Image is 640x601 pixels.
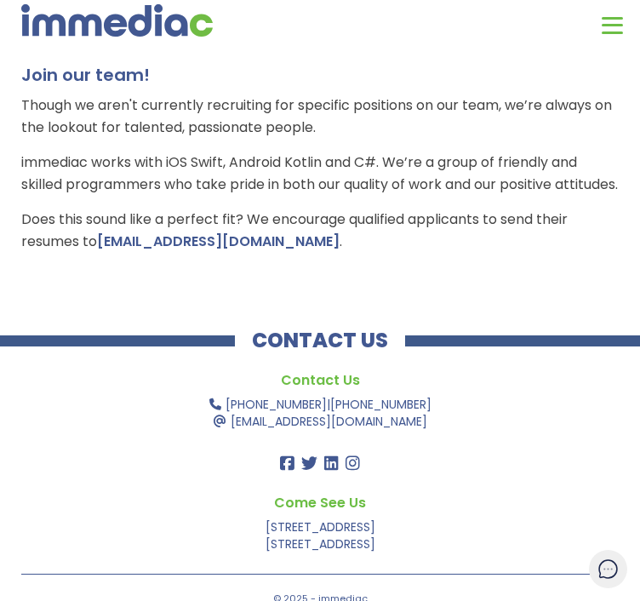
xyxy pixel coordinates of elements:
[21,209,619,253] p: Does this sound like a perfect fit? We encourage qualified applicants to send their resumes to .
[97,232,340,251] a: [EMAIL_ADDRESS][DOMAIN_NAME]
[21,94,619,139] p: Though we aren't currently recruiting for specific positions on our team, we’re always on the loo...
[330,396,431,413] a: [PHONE_NUMBER]
[21,491,619,514] h4: Come See Us
[226,396,327,413] a: [PHONE_NUMBER]
[231,413,427,430] a: [EMAIL_ADDRESS][DOMAIN_NAME]
[21,152,619,196] p: immediac works with iOS Swift, Android Kotlin and C#. We’re a group of friendly and skilled progr...
[266,518,375,552] a: [STREET_ADDRESS][STREET_ADDRESS]
[21,369,619,392] h4: Contact Us
[235,329,405,352] h2: CONTACT US
[21,4,213,37] img: immediac
[21,396,619,430] p: |
[21,64,619,86] h2: Join our team!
